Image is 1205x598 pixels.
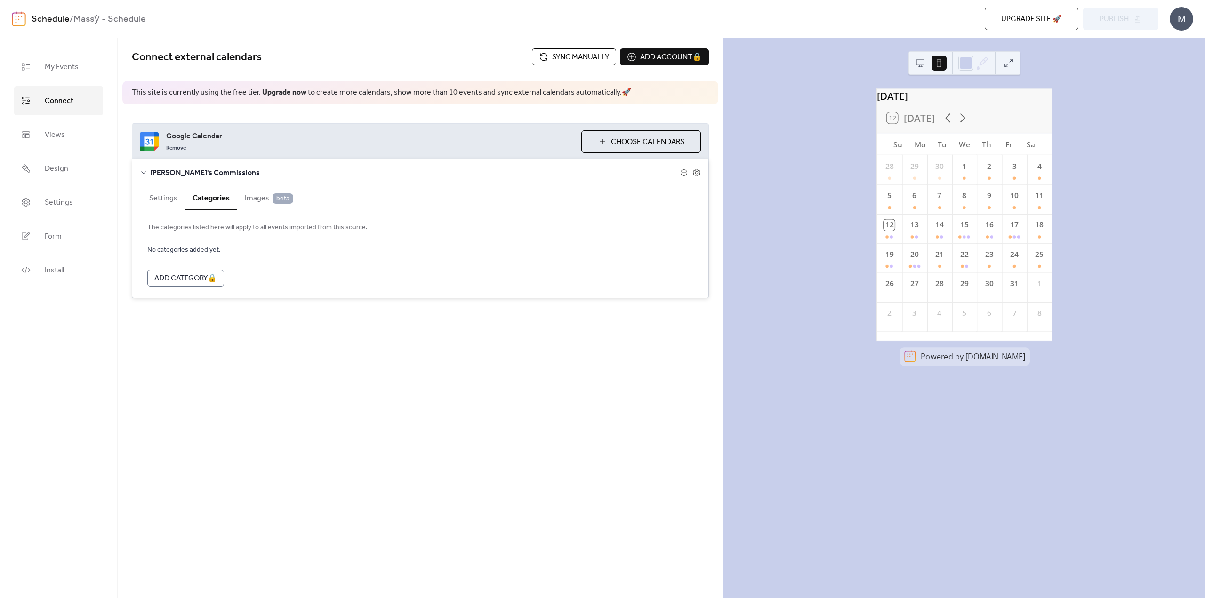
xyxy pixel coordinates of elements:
div: 29 [959,278,970,289]
div: 7 [934,190,945,201]
span: Google Calendar [166,131,574,142]
span: Choose Calendars [611,136,684,148]
button: Images beta [237,186,301,209]
a: Install [14,255,103,285]
button: Settings [142,186,185,209]
div: 1 [959,161,970,172]
span: Images [245,193,293,204]
a: Settings [14,188,103,217]
span: Install [45,263,64,278]
b: / [70,10,73,28]
div: 7 [1009,308,1020,319]
div: 14 [934,220,945,231]
button: Choose Calendars [581,130,701,153]
div: 12 [884,220,894,231]
div: Powered by [921,351,1025,361]
button: Sync manually [532,48,616,65]
div: 2 [884,308,894,319]
a: Design [14,154,103,183]
span: Form [45,229,62,244]
div: 13 [909,220,920,231]
span: Views [45,128,65,143]
div: M [1170,7,1193,31]
span: Upgrade site 🚀 [1001,14,1062,25]
div: 5 [959,308,970,319]
span: Settings [45,195,73,210]
div: Su [886,133,908,155]
div: 11 [1034,190,1044,201]
a: Schedule [32,10,70,28]
div: 18 [1034,220,1044,231]
div: 28 [884,161,894,172]
span: beta [273,193,293,203]
div: [DATE] [877,88,1052,103]
div: 3 [1009,161,1020,172]
span: [PERSON_NAME]'s Commissions [150,167,680,179]
img: logo [12,11,26,26]
div: Sa [1020,133,1042,155]
div: Th [975,133,997,155]
span: Connect [45,94,73,109]
div: 22 [959,249,970,260]
div: 10 [1009,190,1020,201]
span: The categories listed here will apply to all events imported from this source. [147,222,693,233]
div: 28 [934,278,945,289]
a: [DOMAIN_NAME] [965,351,1025,361]
div: 2 [984,161,995,172]
span: My Events [45,60,79,75]
div: 27 [909,278,920,289]
span: This site is currently using the free tier. to create more calendars, show more than 10 events an... [132,88,631,98]
div: Fr [997,133,1020,155]
div: 23 [984,249,995,260]
div: 9 [984,190,995,201]
div: 19 [884,249,894,260]
a: My Events [14,52,103,81]
div: 31 [1009,278,1020,289]
span: Remove [166,144,186,152]
span: Sync manually [552,52,609,63]
span: Connect external calendars [132,47,262,68]
b: Massẏ - Schedule [73,10,146,28]
div: 17 [1009,220,1020,231]
div: 4 [934,308,945,319]
div: 21 [934,249,945,260]
span: No categories added yet. [147,245,221,256]
div: 1 [1034,278,1044,289]
button: Categories [185,186,237,210]
div: 3 [909,308,920,319]
div: We [953,133,975,155]
div: 25 [1034,249,1044,260]
a: Upgrade now [262,85,306,100]
div: 8 [959,190,970,201]
div: 30 [984,278,995,289]
div: 5 [884,190,894,201]
div: 20 [909,249,920,260]
a: Views [14,120,103,149]
div: 26 [884,278,894,289]
div: 4 [1034,161,1044,172]
div: 8 [1034,308,1044,319]
div: 30 [934,161,945,172]
img: google [140,132,159,151]
div: Mo [909,133,931,155]
a: Connect [14,86,103,115]
div: 29 [909,161,920,172]
span: Design [45,161,68,176]
a: Form [14,222,103,251]
div: 6 [984,308,995,319]
div: 24 [1009,249,1020,260]
div: 15 [959,220,970,231]
div: 6 [909,190,920,201]
div: Tu [931,133,953,155]
div: 16 [984,220,995,231]
button: Upgrade site 🚀 [985,8,1078,30]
